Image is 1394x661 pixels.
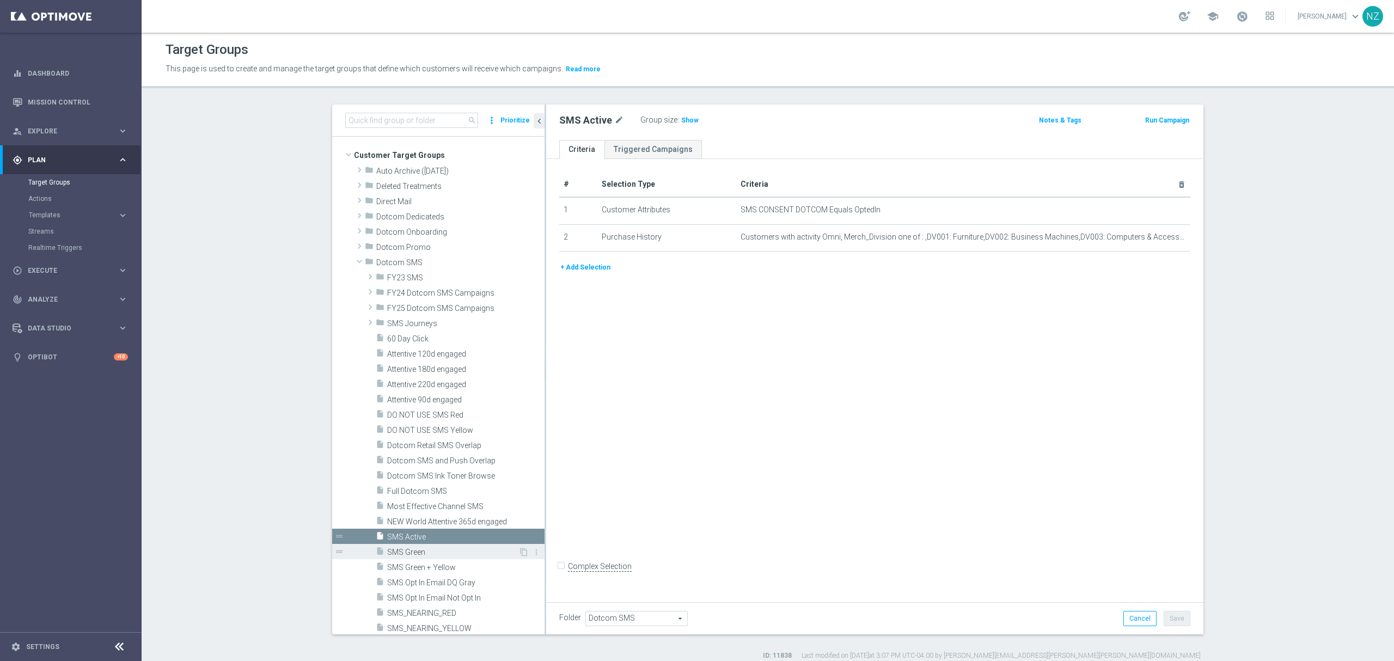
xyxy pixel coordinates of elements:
[12,127,129,136] button: person_search Explore keyboard_arrow_right
[677,115,679,125] label: :
[12,69,129,78] button: equalizer Dashboard
[387,319,545,328] span: SMS Journeys
[597,172,736,197] th: Selection Type
[12,98,129,107] button: Mission Control
[376,167,545,176] span: Auto Archive (2025-09-10)
[13,126,118,136] div: Explore
[28,191,140,207] div: Actions
[532,548,541,556] i: more_vert
[1362,6,1383,27] div: NZ
[387,487,545,496] span: Full Dotcom SMS
[13,155,22,165] i: gps_fixed
[376,592,384,605] i: insert_drive_file
[13,69,22,78] i: equalizer
[376,303,384,315] i: folder
[376,348,384,361] i: insert_drive_file
[365,196,374,209] i: folder
[559,613,581,622] label: Folder
[376,364,384,376] i: insert_drive_file
[519,548,528,556] i: Duplicate Target group
[118,155,128,165] i: keyboard_arrow_right
[28,223,140,240] div: Streams
[597,224,736,252] td: Purchase History
[376,608,384,620] i: insert_drive_file
[118,323,128,333] i: keyboard_arrow_right
[1207,10,1219,22] span: school
[376,547,384,559] i: insert_drive_file
[13,295,118,304] div: Analyze
[29,212,118,218] div: Templates
[681,117,699,124] span: Show
[387,593,545,603] span: SMS Opt In Email Not Opt In
[28,194,113,203] a: Actions
[11,642,21,652] i: settings
[387,395,545,405] span: Attentive 90d engaged
[12,295,129,304] button: track_changes Analyze keyboard_arrow_right
[166,64,563,73] span: This page is used to create and manage the target groups that define which customers will receive...
[387,411,545,420] span: DO NOT USE SMS Red
[1038,114,1083,126] button: Notes & Tags
[534,113,545,128] button: chevron_left
[12,353,129,362] button: lightbulb Optibot +10
[29,212,107,218] span: Templates
[376,409,384,422] i: insert_drive_file
[376,272,384,285] i: folder
[28,88,128,117] a: Mission Control
[534,116,545,126] i: chevron_left
[376,577,384,590] i: insert_drive_file
[28,325,118,332] span: Data Studio
[387,517,545,527] span: NEW World Attentive 365d engaged
[28,59,128,88] a: Dashboard
[568,561,632,572] label: Complex Selection
[614,114,624,127] i: mode_edit
[387,578,545,587] span: SMS Opt In Email DQ Gray
[376,501,384,513] i: insert_drive_file
[12,156,129,164] button: gps_fixed Plan keyboard_arrow_right
[13,295,22,304] i: track_changes
[376,623,384,635] i: insert_drive_file
[741,180,768,188] span: Criteria
[376,470,384,483] i: insert_drive_file
[559,197,597,224] td: 1
[376,516,384,529] i: insert_drive_file
[13,126,22,136] i: person_search
[387,304,545,313] span: FY25 Dotcom SMS Campaigns
[387,289,545,298] span: FY24 Dotcom SMS Campaigns
[387,380,545,389] span: Attentive 220d engaged
[12,324,129,333] div: Data Studio keyboard_arrow_right
[1144,114,1190,126] button: Run Campaign
[387,426,545,435] span: DO NOT USE SMS Yellow
[559,114,612,127] h2: SMS Active
[597,197,736,224] td: Customer Attributes
[741,205,881,215] span: SMS CONSENT DOTCOM Equals OptedIn
[28,342,114,371] a: Optibot
[1123,611,1157,626] button: Cancel
[12,266,129,275] button: play_circle_outline Execute keyboard_arrow_right
[376,243,545,252] span: Dotcom Promo
[118,294,128,304] i: keyboard_arrow_right
[28,178,113,187] a: Target Groups
[28,211,129,219] button: Templates keyboard_arrow_right
[13,266,22,276] i: play_circle_outline
[28,157,118,163] span: Plan
[345,113,478,128] input: Quick find group or folder
[118,126,128,136] i: keyboard_arrow_right
[376,486,384,498] i: insert_drive_file
[376,440,384,452] i: insert_drive_file
[28,227,113,236] a: Streams
[13,59,128,88] div: Dashboard
[365,181,374,193] i: folder
[387,609,545,618] span: SMS_NEARING_RED
[387,533,545,542] span: SMS Active
[376,455,384,468] i: insert_drive_file
[28,128,118,134] span: Explore
[387,350,545,359] span: Attentive 120d engaged
[28,267,118,274] span: Execute
[741,232,1187,242] span: Customers with activity Omni, Merch_Division one of : ,DV001: Furniture,DV002: Business Machines,...
[1177,180,1186,189] i: delete_forever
